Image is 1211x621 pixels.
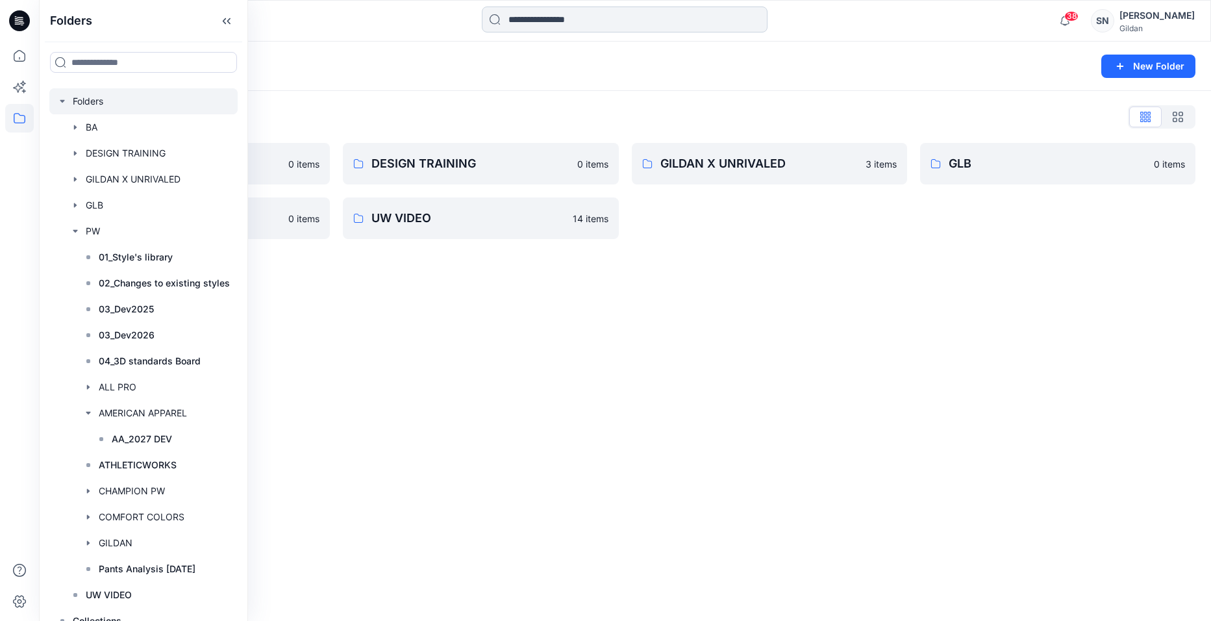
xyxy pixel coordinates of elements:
[577,157,608,171] p: 0 items
[1064,11,1079,21] span: 38
[573,212,608,225] p: 14 items
[99,327,155,343] p: 03_Dev2026
[86,587,132,603] p: UW VIDEO
[343,197,618,239] a: UW VIDEO14 items
[112,431,172,447] p: AA_2027 DEV
[1091,9,1114,32] div: SN
[949,155,1146,173] p: GLB
[99,353,201,369] p: 04_3D standards Board
[632,143,907,184] a: GILDAN X UNRIVALED3 items
[99,249,173,265] p: 01_Style's library
[866,157,897,171] p: 3 items
[1154,157,1185,171] p: 0 items
[343,143,618,184] a: DESIGN TRAINING0 items
[99,301,154,317] p: 03_Dev2025
[1119,23,1195,33] div: Gildan
[920,143,1195,184] a: GLB0 items
[371,209,564,227] p: UW VIDEO
[288,212,319,225] p: 0 items
[371,155,569,173] p: DESIGN TRAINING
[1119,8,1195,23] div: [PERSON_NAME]
[99,457,177,473] p: ATHLETICWORKS
[288,157,319,171] p: 0 items
[99,561,195,577] p: Pants Analysis [DATE]
[1101,55,1195,78] button: New Folder
[99,275,230,291] p: 02_Changes to existing styles
[660,155,858,173] p: GILDAN X UNRIVALED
